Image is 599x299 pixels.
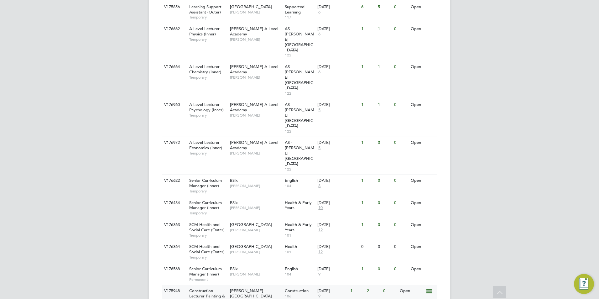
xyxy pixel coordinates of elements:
[376,175,393,186] div: 0
[285,53,315,58] span: 122
[409,263,436,275] div: Open
[317,70,321,75] span: 6
[189,222,225,233] span: SCM Health and Social Care (Outer)
[285,244,297,249] span: Health
[230,200,238,205] span: BSix
[230,222,272,227] span: [GEOGRAPHIC_DATA]
[317,64,358,70] div: [DATE]
[360,23,376,35] div: 1
[285,64,314,91] span: AS - [PERSON_NAME][GEOGRAPHIC_DATA]
[285,294,315,299] span: 106
[163,99,185,111] div: V176960
[285,272,315,277] span: 104
[230,244,272,249] span: [GEOGRAPHIC_DATA]
[230,272,282,277] span: [PERSON_NAME]
[317,294,321,299] span: 9
[230,64,278,75] span: [PERSON_NAME] A Level Academy
[230,4,272,9] span: [GEOGRAPHIC_DATA]
[317,200,358,206] div: [DATE]
[189,75,227,80] span: Temporary
[189,151,227,156] span: Temporary
[230,113,282,118] span: [PERSON_NAME]
[230,37,282,42] span: [PERSON_NAME]
[376,1,393,13] div: 5
[317,272,321,277] span: 9
[230,140,278,150] span: [PERSON_NAME] A Level Academy
[409,219,436,231] div: Open
[360,219,376,231] div: 1
[409,61,436,73] div: Open
[393,23,409,35] div: 0
[376,197,393,209] div: 0
[393,219,409,231] div: 0
[285,140,314,166] span: AS - [PERSON_NAME][GEOGRAPHIC_DATA]
[360,1,376,13] div: 6
[285,26,314,53] span: AS - [PERSON_NAME][GEOGRAPHIC_DATA]
[230,10,282,15] span: [PERSON_NAME]
[360,241,376,253] div: 0
[360,137,376,149] div: 1
[189,266,222,277] span: Senior Curriculum Manager (Inner)
[360,175,376,186] div: 1
[189,211,227,216] span: Temporary
[189,255,227,260] span: Temporary
[317,10,321,15] span: 6
[163,219,185,231] div: V176363
[189,189,227,194] span: Temporary
[317,249,324,255] span: 12
[189,37,227,42] span: Temporary
[230,178,238,183] span: BSix
[230,288,272,299] span: [PERSON_NAME][GEOGRAPHIC_DATA]
[189,113,227,118] span: Temporary
[285,15,315,20] span: 117
[574,274,594,294] button: Engage Resource Center
[382,285,398,297] div: 0
[285,233,315,238] span: 101
[189,140,222,150] span: A Level Lecturer Economics (Inner)
[230,266,238,271] span: BSix
[317,288,347,294] div: [DATE]
[230,183,282,188] span: [PERSON_NAME]
[317,102,358,108] div: [DATE]
[376,23,393,35] div: 1
[189,15,227,20] span: Temporary
[230,205,282,210] span: [PERSON_NAME]
[285,167,315,172] span: 122
[230,249,282,254] span: [PERSON_NAME]
[317,26,358,32] div: [DATE]
[189,244,225,254] span: SCM Health and Social Care (Outer)
[376,137,393,149] div: 0
[285,129,315,134] span: 122
[409,99,436,111] div: Open
[189,233,227,238] span: Temporary
[285,91,315,96] span: 122
[376,241,393,253] div: 0
[163,241,185,253] div: V176364
[376,219,393,231] div: 0
[230,26,278,37] span: [PERSON_NAME] A Level Academy
[317,178,358,183] div: [DATE]
[230,151,282,156] span: [PERSON_NAME]
[393,61,409,73] div: 0
[409,137,436,149] div: Open
[360,263,376,275] div: 1
[189,178,222,188] span: Senior Curriculum Manager (Inner)
[317,266,358,272] div: [DATE]
[317,244,358,249] div: [DATE]
[285,102,314,129] span: AS - [PERSON_NAME][GEOGRAPHIC_DATA]
[163,285,185,297] div: V175948
[376,61,393,73] div: 1
[285,4,305,15] span: Supported Learning
[360,99,376,111] div: 1
[189,277,227,282] span: Permanent
[409,241,436,253] div: Open
[393,137,409,149] div: 0
[285,183,315,188] span: 104
[398,285,425,297] div: Open
[230,75,282,80] span: [PERSON_NAME]
[285,288,309,293] span: Construction
[376,263,393,275] div: 0
[163,137,185,149] div: V176972
[393,1,409,13] div: 0
[163,197,185,209] div: V176484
